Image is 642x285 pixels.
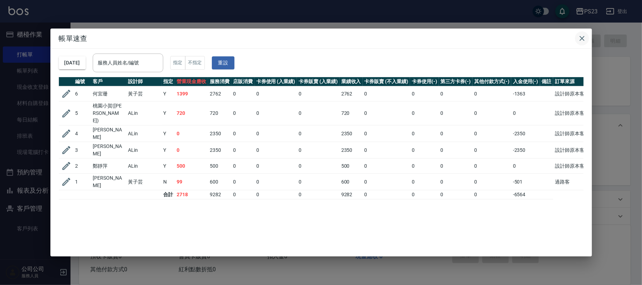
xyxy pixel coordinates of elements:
td: 0 [439,86,473,101]
td: -2350 [511,142,540,159]
td: 0 [297,125,340,142]
th: 其他付款方式(-) [472,77,511,86]
td: 500 [175,159,208,174]
td: 1399 [175,86,208,101]
button: [DATE] [59,56,86,69]
td: N [162,174,175,190]
button: 不指定 [185,56,205,70]
td: -501 [511,174,540,190]
td: 0 [363,125,410,142]
th: 營業現金應收 [175,77,208,86]
button: 重設 [212,56,234,69]
td: [PERSON_NAME] [91,174,127,190]
th: 編號 [74,77,91,86]
td: 0 [231,142,255,159]
button: 指定 [170,56,185,70]
td: 過路客 [553,174,591,190]
td: 0 [439,125,473,142]
td: 鄭靜萍 [91,159,127,174]
td: 0 [255,86,297,101]
th: 卡券使用 (入業績) [255,77,297,86]
td: -6564 [511,190,540,199]
td: 0 [255,125,297,142]
td: 0 [511,159,540,174]
td: 0 [472,101,511,125]
td: 設計師原本客人 [553,125,591,142]
td: 600 [340,174,363,190]
th: 備註 [540,77,554,86]
td: 0 [175,125,208,142]
td: 黃子芸 [127,174,162,190]
td: 0 [297,86,340,101]
td: 0 [255,159,297,174]
td: 0 [255,101,297,125]
td: 0 [410,159,439,174]
td: 720 [340,101,363,125]
td: 2718 [175,190,208,199]
td: 0 [511,101,540,125]
td: 合計 [162,190,175,199]
td: 0 [363,190,410,199]
td: 0 [472,125,511,142]
td: 2 [74,159,91,174]
td: 9282 [340,190,363,199]
td: 0 [297,174,340,190]
td: 0 [363,101,410,125]
th: 卡券販賣 (入業績) [297,77,340,86]
td: ALin [127,159,162,174]
td: 2350 [340,125,363,142]
td: 0 [363,86,410,101]
td: 0 [231,86,255,101]
td: 0 [472,142,511,159]
td: 2762 [208,86,231,101]
th: 入金使用(-) [511,77,540,86]
th: 卡券使用(-) [410,77,439,86]
td: 0 [410,125,439,142]
th: 卡券販賣 (不入業績) [363,77,410,86]
td: 0 [410,86,439,101]
td: Y [162,101,175,125]
td: 500 [340,159,363,174]
td: 0 [439,190,473,199]
td: 0 [472,159,511,174]
td: 0 [231,125,255,142]
th: 設計師 [127,77,162,86]
td: -2350 [511,125,540,142]
td: Y [162,125,175,142]
td: 0 [297,101,340,125]
td: ALin [127,142,162,159]
td: 0 [231,174,255,190]
td: 0 [297,159,340,174]
td: 0 [363,142,410,159]
td: 9282 [208,190,231,199]
td: 設計師原本客人 [553,86,591,101]
th: 業績收入 [340,77,363,86]
td: 0 [297,142,340,159]
td: 0 [439,142,473,159]
th: 訂單來源 [553,77,591,86]
td: 0 [472,174,511,190]
td: [PERSON_NAME] [91,142,127,159]
th: 第三方卡券(-) [439,77,473,86]
td: 0 [410,174,439,190]
td: 0 [255,174,297,190]
td: 0 [410,190,439,199]
td: 0 [472,86,511,101]
td: 2350 [208,142,231,159]
td: 設計師原本客人 [553,159,591,174]
td: 黃子芸 [127,86,162,101]
td: 1 [74,174,91,190]
td: Y [162,86,175,101]
td: 0 [175,142,208,159]
td: 5 [74,101,91,125]
th: 客戶 [91,77,127,86]
td: 設計師原本客人 [553,101,591,125]
td: 0 [410,101,439,125]
td: 0 [297,190,340,199]
td: 0 [255,142,297,159]
td: 2350 [208,125,231,142]
td: 設計師原本客人 [553,142,591,159]
td: 0 [255,190,297,199]
td: 2762 [340,86,363,101]
th: 服務消費 [208,77,231,86]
